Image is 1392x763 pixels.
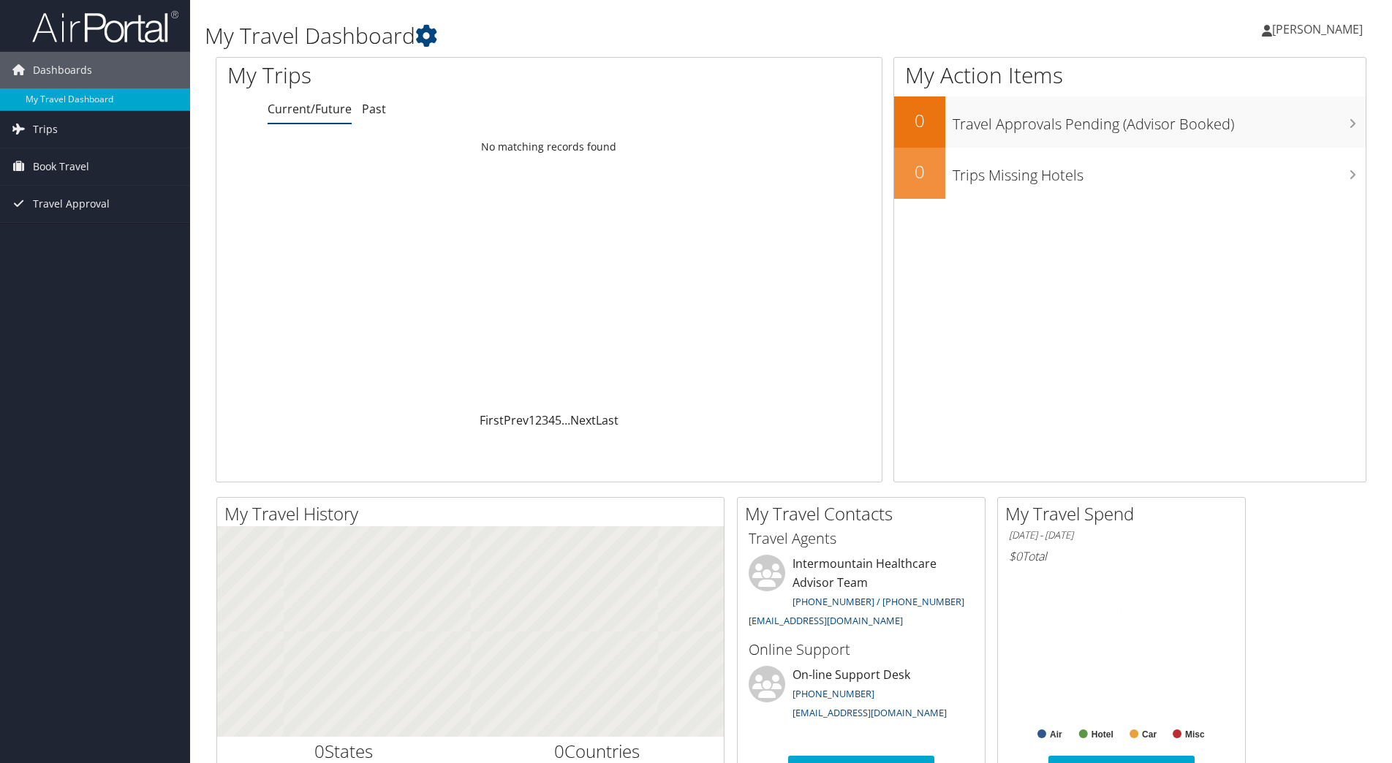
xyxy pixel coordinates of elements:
[793,706,947,719] a: [EMAIL_ADDRESS][DOMAIN_NAME]
[749,614,903,627] a: [EMAIL_ADDRESS][DOMAIN_NAME]
[1009,528,1234,542] h6: [DATE] - [DATE]
[741,666,981,726] li: On-line Support Desk
[570,412,596,428] a: Next
[894,96,1366,148] a: 0Travel Approvals Pending (Advisor Booked)
[33,186,110,222] span: Travel Approval
[362,101,386,117] a: Past
[596,412,619,428] a: Last
[953,158,1366,186] h3: Trips Missing Hotels
[1009,548,1022,564] span: $0
[1005,501,1245,526] h2: My Travel Spend
[749,639,974,660] h3: Online Support
[529,412,535,428] a: 1
[1142,729,1157,740] text: Car
[745,501,985,526] h2: My Travel Contacts
[894,108,945,133] h2: 0
[480,412,504,428] a: First
[1009,548,1234,564] h6: Total
[268,101,352,117] a: Current/Future
[32,10,178,44] img: airportal-logo.png
[894,60,1366,91] h1: My Action Items
[741,555,981,633] li: Intermountain Healthcare Advisor Team
[894,159,945,184] h2: 0
[535,412,542,428] a: 2
[33,52,92,88] span: Dashboards
[793,595,964,608] a: [PHONE_NUMBER] / [PHONE_NUMBER]
[205,20,986,51] h1: My Travel Dashboard
[1262,7,1377,51] a: [PERSON_NAME]
[504,412,529,428] a: Prev
[894,148,1366,199] a: 0Trips Missing Hotels
[793,687,874,700] a: [PHONE_NUMBER]
[548,412,555,428] a: 4
[216,134,882,160] td: No matching records found
[1185,729,1205,740] text: Misc
[561,412,570,428] span: …
[224,501,724,526] h2: My Travel History
[554,739,564,763] span: 0
[227,60,594,91] h1: My Trips
[33,111,58,148] span: Trips
[33,148,89,185] span: Book Travel
[953,107,1366,134] h3: Travel Approvals Pending (Advisor Booked)
[1050,729,1062,740] text: Air
[314,739,325,763] span: 0
[1272,21,1363,37] span: [PERSON_NAME]
[555,412,561,428] a: 5
[542,412,548,428] a: 3
[749,528,974,549] h3: Travel Agents
[1092,729,1113,740] text: Hotel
